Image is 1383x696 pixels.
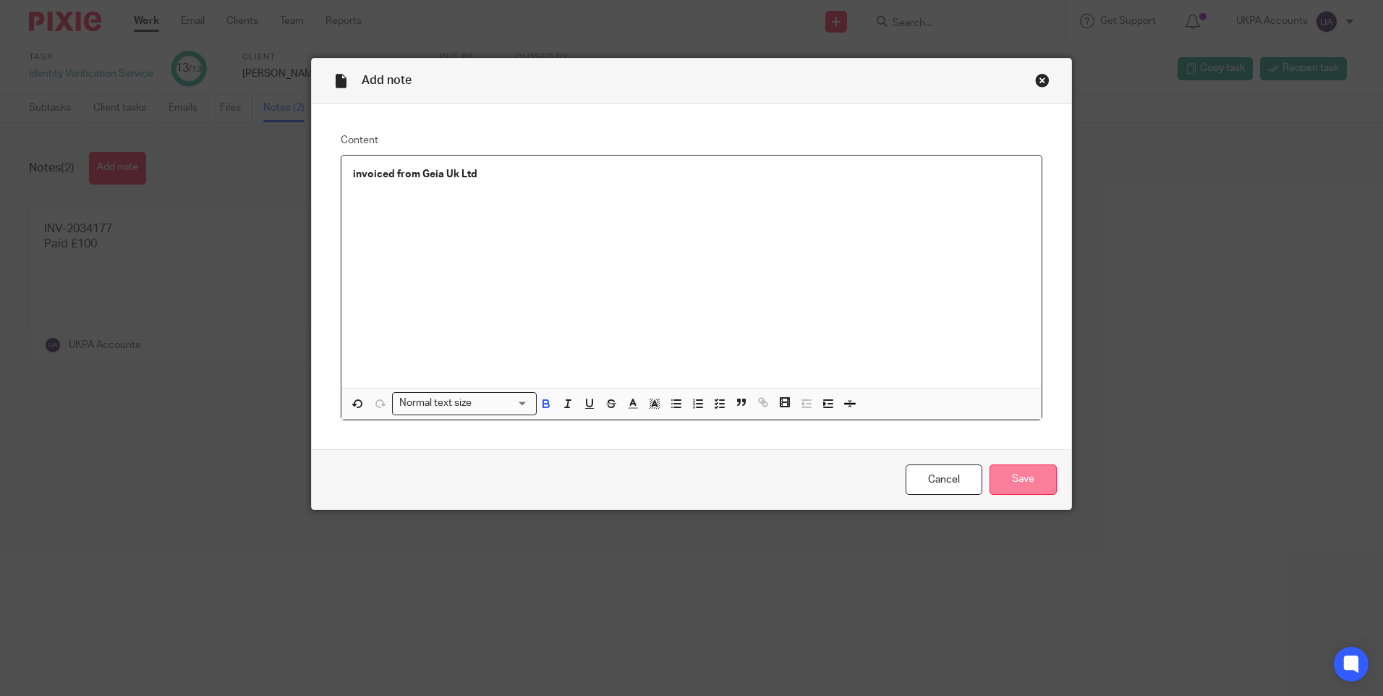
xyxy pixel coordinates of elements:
strong: invoiced from Geia Uk Ltd [353,169,477,179]
label: Content [341,133,1042,148]
div: Close this dialog window [1035,73,1050,88]
div: Search for option [392,392,537,415]
span: Normal text size [396,396,475,411]
input: Save [990,464,1057,496]
span: Add note [362,75,412,86]
input: Search for option [476,396,528,411]
a: Cancel [906,464,982,496]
